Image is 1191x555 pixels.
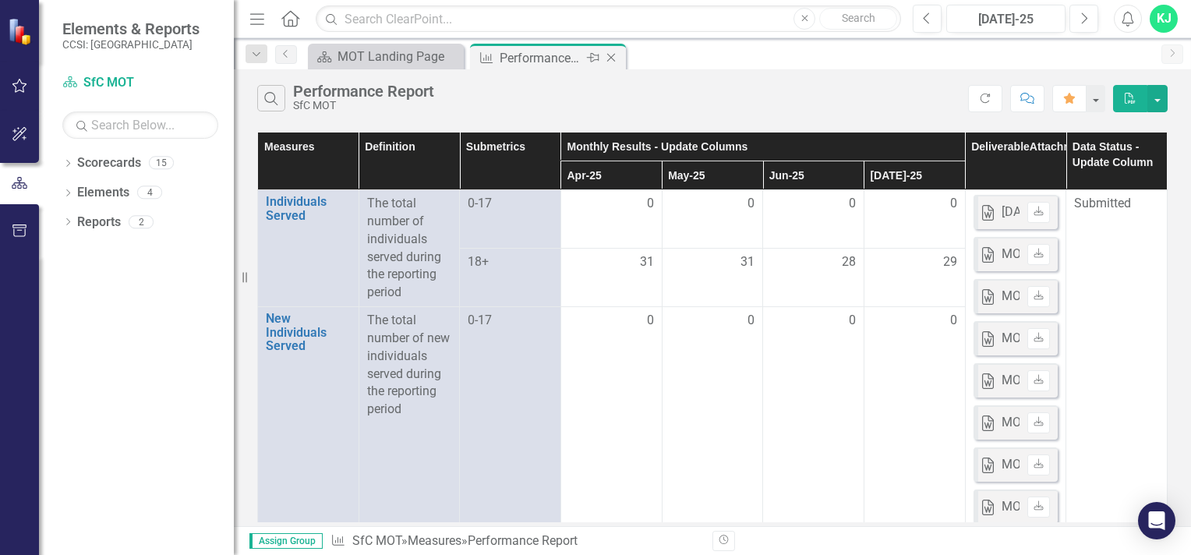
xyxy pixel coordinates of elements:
[62,74,218,92] a: SfC MOT
[560,249,662,307] td: Double-Click to Edit
[1002,414,1151,432] div: MOT Narrative [DATE].docx
[8,17,35,44] img: ClearPoint Strategy
[352,533,401,548] a: SfC MOT
[943,253,957,271] span: 29
[662,249,763,307] td: Double-Click to Edit
[763,190,864,249] td: Double-Click to Edit
[1002,203,1150,221] div: [DATE] Narrative MOT.docx
[1150,5,1178,33] button: KJ
[647,312,654,330] span: 0
[77,154,141,172] a: Scorecards
[747,312,755,330] span: 0
[864,190,965,249] td: Double-Click to Edit
[747,195,755,213] span: 0
[149,157,174,170] div: 15
[77,184,129,202] a: Elements
[819,8,897,30] button: Search
[312,47,460,66] a: MOT Landing Page
[129,215,154,228] div: 2
[950,312,957,330] span: 0
[640,253,654,271] span: 31
[330,532,701,550] div: » »
[266,312,351,353] a: New Individuals Served
[137,186,162,200] div: 4
[77,214,121,232] a: Reports
[500,48,583,68] div: Performance Report
[1002,372,1154,390] div: MOT Narrative [DATE] .docx
[62,38,200,51] small: CCSI: [GEOGRAPHIC_DATA]
[842,12,875,24] span: Search
[952,10,1060,29] div: [DATE]-25
[408,533,461,548] a: Measures
[1002,456,1151,474] div: MOT Narrative [DATE].docx
[468,312,553,330] span: 0-17
[62,19,200,38] span: Elements & Reports
[258,190,359,307] td: Double-Click to Edit Right Click for Context Menu
[1074,196,1131,210] span: Submitted
[662,190,763,249] td: Double-Click to Edit
[468,253,553,271] span: 18+
[338,47,460,66] div: MOT Landing Page
[950,195,957,213] span: 0
[740,253,755,271] span: 31
[647,195,654,213] span: 0
[316,5,901,33] input: Search ClearPoint...
[293,100,434,111] div: SfC MOT
[1138,502,1175,539] div: Open Intercom Messenger
[249,533,323,549] span: Assign Group
[946,5,1066,33] button: [DATE]-25
[367,195,452,302] p: The total number of individuals served during the reporting period
[849,312,856,330] span: 0
[468,533,578,548] div: Performance Report
[293,83,434,100] div: Performance Report
[763,249,864,307] td: Double-Click to Edit
[842,253,856,271] span: 28
[266,195,351,222] a: Individuals Served
[1002,330,1151,348] div: MOT Narrative [DATE].docx
[864,249,965,307] td: Double-Click to Edit
[1002,246,1176,263] div: MOT June Narrative 2025 .docx
[1002,498,1151,516] div: MOT Narrative [DATE].docx
[62,111,218,139] input: Search Below...
[1002,288,1151,306] div: MOT Narrative [DATE].docx
[849,195,856,213] span: 0
[560,190,662,249] td: Double-Click to Edit
[367,312,452,419] p: The total number of new individuals served during the reporting period
[468,195,553,213] span: 0-17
